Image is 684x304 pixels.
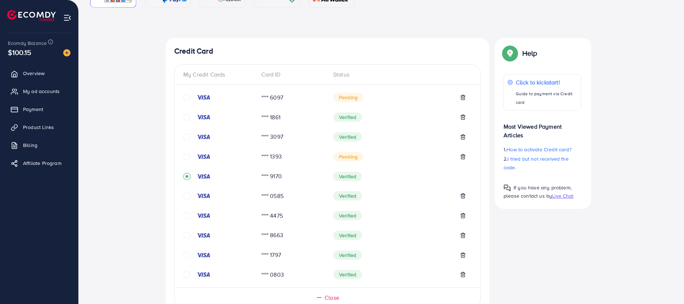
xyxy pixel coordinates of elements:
[506,146,571,153] span: How to activate Credit card?
[196,232,211,238] img: credit
[333,132,362,142] span: Verified
[63,14,72,22] img: menu
[7,10,56,21] img: logo
[256,70,328,79] div: Card ID
[5,138,73,152] a: Billing
[8,47,31,57] span: $100.15
[183,153,190,160] svg: circle
[504,116,581,139] p: Most Viewed Payment Articles
[196,213,211,218] img: credit
[174,47,481,56] h4: Credit Card
[23,88,60,95] span: My ad accounts
[333,211,362,220] span: Verified
[196,114,211,120] img: credit
[183,94,190,101] svg: circle
[183,173,190,180] svg: record circle
[504,145,581,154] p: 1.
[196,134,211,140] img: credit
[8,40,47,47] span: Ecomdy Balance
[183,70,256,79] div: My Credit Cards
[653,272,679,299] iframe: Chat
[196,174,211,179] img: credit
[23,106,43,113] span: Payment
[183,133,190,141] svg: circle
[516,89,577,107] p: Guide to payment via Credit card
[196,252,211,258] img: credit
[516,78,577,87] p: Click to kickstart!
[333,93,363,102] span: Pending
[5,156,73,170] a: Affiliate Program
[23,70,45,77] span: Overview
[183,252,190,259] svg: circle
[23,160,61,167] span: Affiliate Program
[196,272,211,277] img: credit
[333,270,362,279] span: Verified
[5,120,73,134] a: Product Links
[5,66,73,80] a: Overview
[504,47,517,60] img: Popup guide
[333,231,362,240] span: Verified
[333,172,362,181] span: Verified
[333,112,362,122] span: Verified
[5,84,73,98] a: My ad accounts
[183,271,190,278] svg: circle
[23,142,37,149] span: Billing
[183,192,190,199] svg: circle
[522,49,537,57] p: Help
[552,192,573,199] span: Live Chat
[63,49,70,56] img: image
[504,184,571,199] span: If you have any problem, please contact us by
[196,95,211,100] img: credit
[504,184,511,192] img: Popup guide
[333,191,362,201] span: Verified
[504,155,569,171] span: I tried but not received the code.
[23,124,54,131] span: Product Links
[333,250,362,260] span: Verified
[504,155,581,172] p: 2.
[325,294,339,302] span: Close
[183,114,190,121] svg: circle
[327,70,472,79] div: Status
[183,232,190,239] svg: circle
[183,212,190,219] svg: circle
[196,193,211,199] img: credit
[333,152,363,161] span: Pending
[196,154,211,160] img: credit
[5,102,73,116] a: Payment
